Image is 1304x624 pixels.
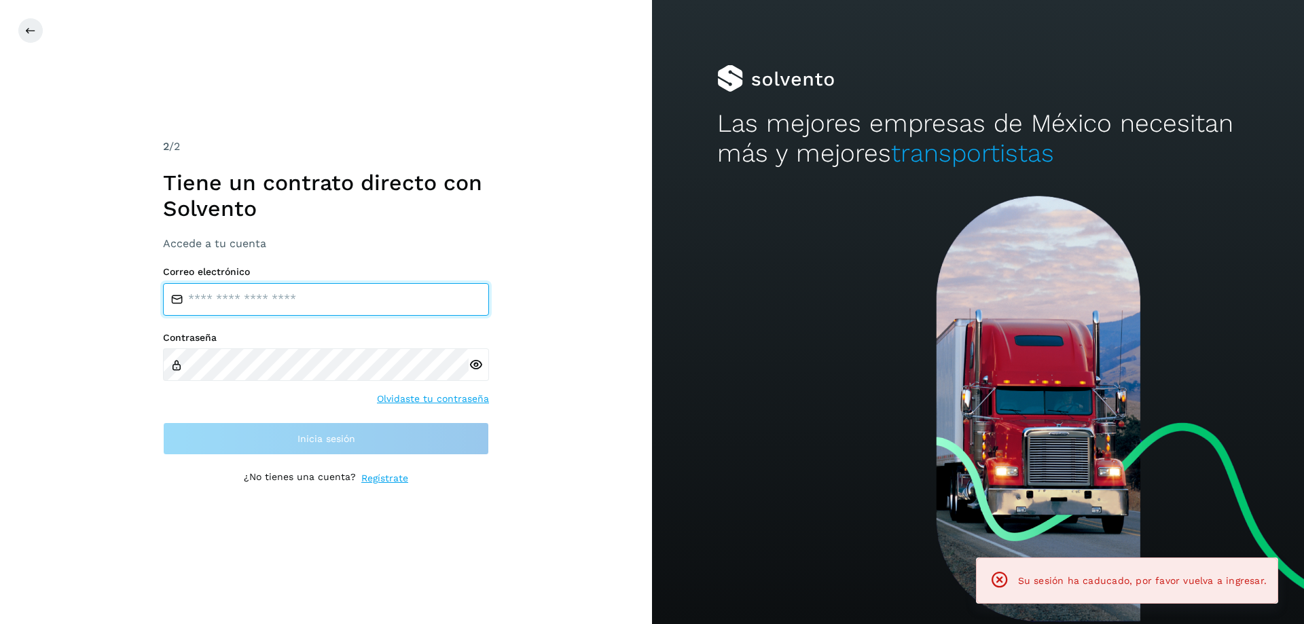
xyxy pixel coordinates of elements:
span: Inicia sesión [297,434,355,443]
a: Regístrate [361,471,408,485]
h3: Accede a tu cuenta [163,237,489,250]
span: transportistas [891,139,1054,168]
h2: Las mejores empresas de México necesitan más y mejores [717,109,1239,169]
h1: Tiene un contrato directo con Solvento [163,170,489,222]
span: 2 [163,140,169,153]
label: Correo electrónico [163,266,489,278]
label: Contraseña [163,332,489,344]
a: Olvidaste tu contraseña [377,392,489,406]
p: ¿No tienes una cuenta? [244,471,356,485]
span: Su sesión ha caducado, por favor vuelva a ingresar. [1018,575,1267,586]
div: /2 [163,139,489,155]
button: Inicia sesión [163,422,489,455]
